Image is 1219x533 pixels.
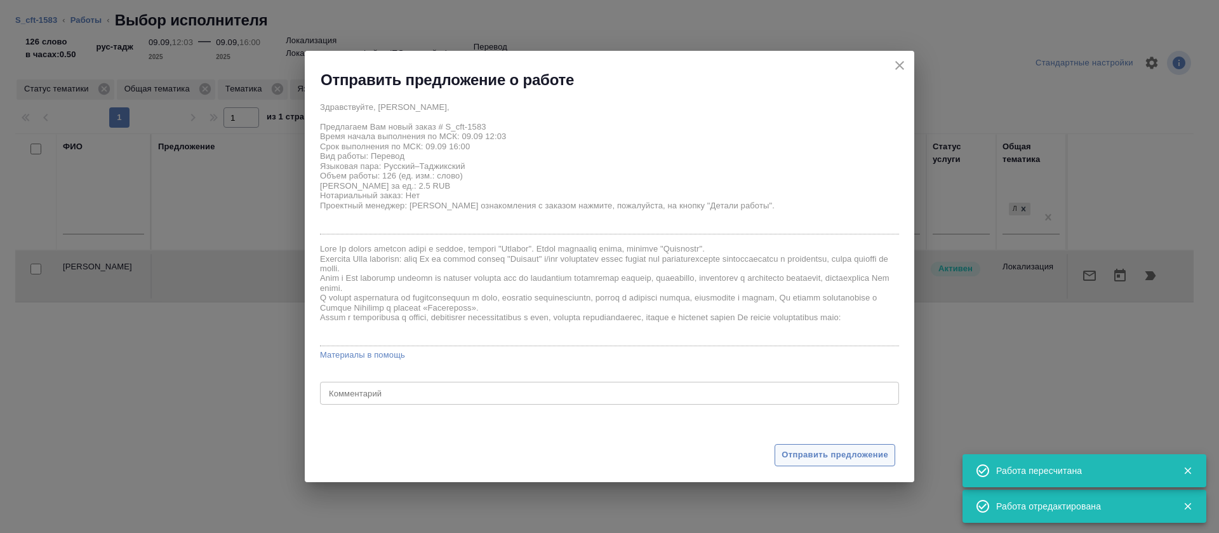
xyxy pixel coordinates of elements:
textarea: Lore Ip dolors ametcon adipi e seddoe, tempori "Utlabor". Etdol magnaaliq enima, minimve "Quisnos... [320,244,899,342]
div: Работа пересчитана [996,464,1164,477]
a: Материалы в помощь [320,349,899,361]
button: Закрыть [1175,501,1201,512]
span: Отправить предложение [782,448,888,462]
button: close [890,56,909,75]
div: Работа отредактирована [996,500,1164,513]
textarea: Здравствуйте, [PERSON_NAME], Предлагаем Вам новый заказ # S_cft-1583 Время начала выполнения по М... [320,102,899,230]
button: Закрыть [1175,465,1201,476]
h2: Отправить предложение о работе [321,70,574,90]
button: Отправить предложение [775,444,895,466]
